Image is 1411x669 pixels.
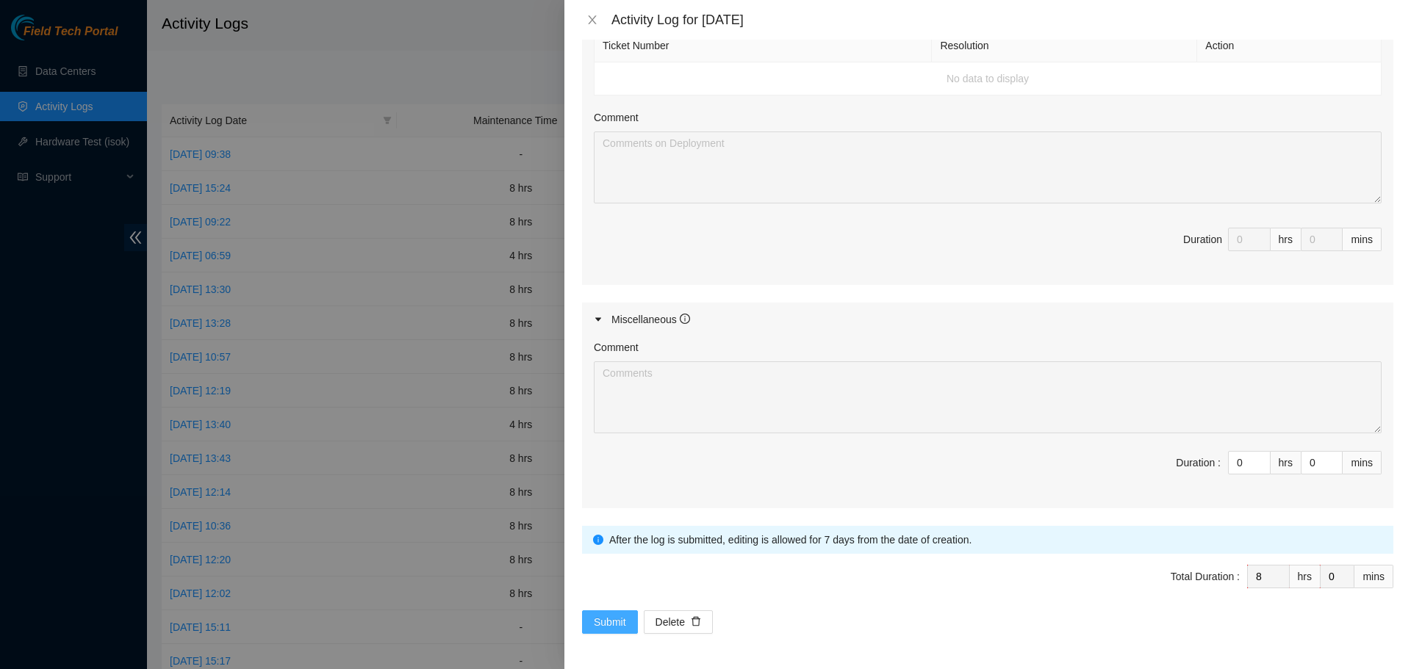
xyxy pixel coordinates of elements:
span: delete [691,616,701,628]
textarea: Comment [594,131,1382,203]
button: Close [582,13,603,27]
div: Duration : [1176,455,1221,471]
div: Activity Log for [DATE] [611,12,1393,28]
span: Submit [594,614,626,630]
span: caret-right [594,315,603,324]
label: Comment [594,339,639,355]
button: Submit [582,610,638,634]
label: Comment [594,109,639,126]
span: close [586,14,598,26]
textarea: Comment [594,361,1382,433]
div: hrs [1290,565,1321,588]
button: Deletedelete [644,610,713,634]
td: No data to display [595,62,1382,95]
div: Miscellaneous info-circle [582,303,1393,336]
div: Duration [1183,231,1222,247]
span: info-circle [593,535,603,545]
div: mins [1343,228,1382,251]
div: hrs [1271,228,1302,251]
div: Miscellaneous [611,311,690,328]
span: Delete [656,614,685,630]
th: Resolution [932,29,1197,62]
div: After the log is submitted, editing is allowed for 7 days from the date of creation. [609,532,1382,548]
span: info-circle [680,314,690,324]
th: Action [1197,29,1382,62]
div: mins [1343,451,1382,474]
div: mins [1354,565,1393,588]
div: hrs [1271,451,1302,474]
div: Total Duration : [1171,568,1240,585]
th: Ticket Number [595,29,932,62]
